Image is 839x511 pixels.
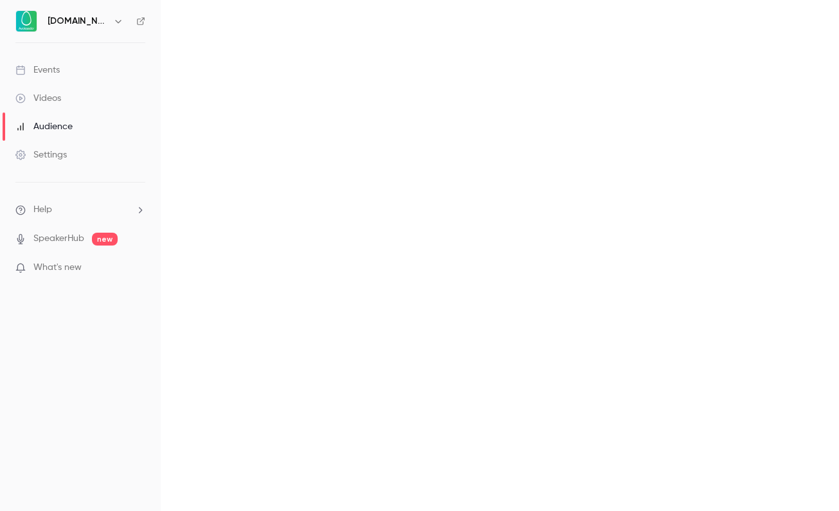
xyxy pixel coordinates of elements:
[33,261,82,274] span: What's new
[92,233,118,246] span: new
[33,232,84,246] a: SpeakerHub
[33,203,52,217] span: Help
[15,203,145,217] li: help-dropdown-opener
[15,92,61,105] div: Videos
[48,15,108,28] h6: [DOMAIN_NAME]
[15,120,73,133] div: Audience
[15,148,67,161] div: Settings
[15,64,60,76] div: Events
[16,11,37,31] img: Avokaado.io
